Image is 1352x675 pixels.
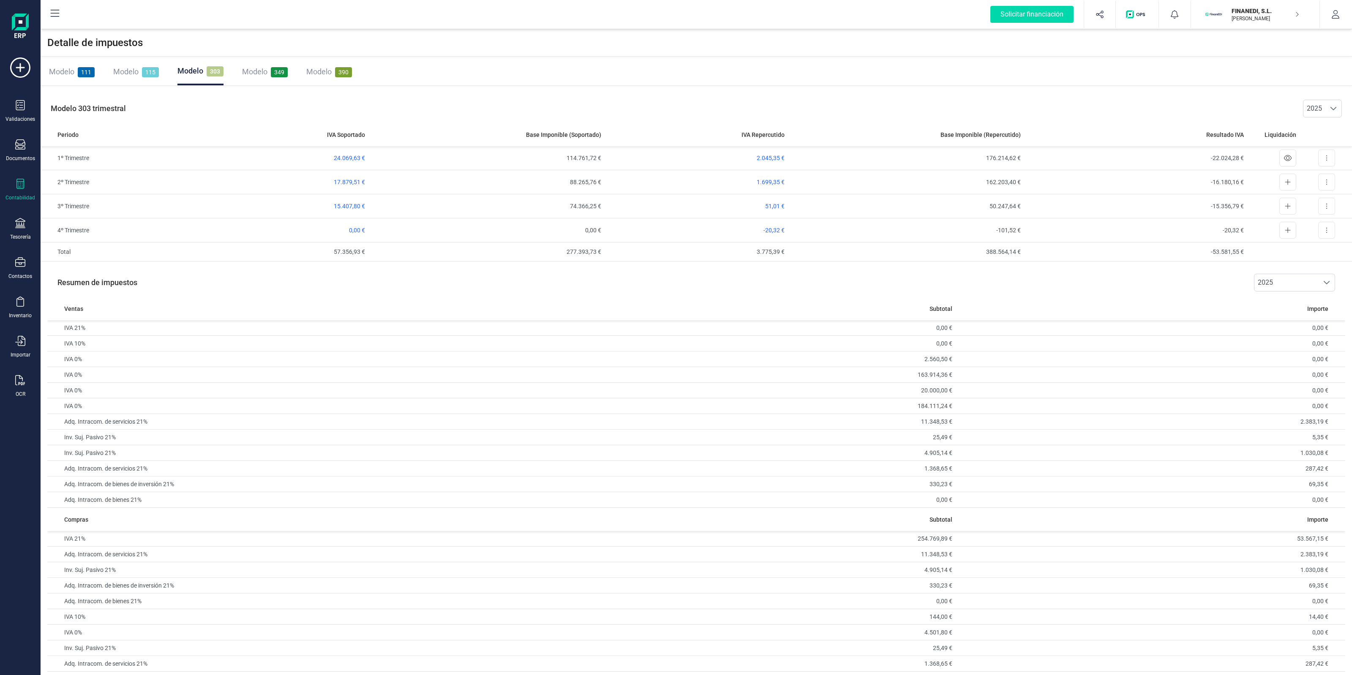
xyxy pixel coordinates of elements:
[956,336,1345,351] td: 0,00 €
[368,194,605,218] td: 74.366,25 €
[788,194,1024,218] td: 50.247,64 €
[956,562,1345,578] td: 1.030,08 €
[5,194,35,201] div: Contabilidad
[956,625,1345,640] td: 0,00 €
[1206,131,1244,139] span: Resultado IVA
[207,66,224,76] span: 303
[567,414,956,430] td: 11.348,53 €
[956,476,1345,492] td: 69,35 €
[47,367,567,383] td: IVA 0%
[113,67,139,76] span: Modelo
[956,430,1345,445] td: 5,35 €
[8,273,32,280] div: Contactos
[10,234,31,240] div: Tesorería
[11,351,30,358] div: Importar
[1024,170,1247,194] td: -16.180,16 €
[956,492,1345,508] td: 0,00 €
[526,131,601,139] span: Base Imponible (Soportado)
[763,227,785,234] span: -20,32 €
[47,320,567,336] td: IVA 21%
[41,218,172,242] td: 4º Trimestre
[929,515,952,524] span: Subtotal
[1307,305,1328,313] span: Importe
[788,170,1024,194] td: 162.203,40 €
[271,67,288,77] span: 349
[956,656,1345,672] td: 287,42 €
[47,414,567,430] td: Adq. Intracom. de servicios 21%
[47,578,567,593] td: Adq. Intracom. de bienes de inversión 21%
[567,547,956,562] td: 11.348,53 €
[757,179,785,185] span: 1.699,35 €
[142,67,159,77] span: 115
[6,155,35,162] div: Documentos
[177,66,203,75] span: Modelo
[956,531,1345,547] td: 53.567,15 €
[47,430,567,445] td: Inv. Suj. Pasivo 21%
[47,640,567,656] td: Inv. Suj. Pasivo 21%
[47,336,567,351] td: IVA 10%
[1024,146,1247,170] td: -22.024,28 €
[567,656,956,672] td: 1.368,65 €
[47,445,567,461] td: Inv. Suj. Pasivo 21%
[567,320,956,336] td: 0,00 €
[956,593,1345,609] td: 0,00 €
[1121,1,1153,28] button: Logo de OPS
[567,593,956,609] td: 0,00 €
[567,640,956,656] td: 25,49 €
[567,492,956,508] td: 0,00 €
[47,609,567,625] td: IVA 10%
[16,391,25,397] div: OCR
[47,531,567,547] td: IVA 21%
[980,1,1084,28] button: Solicitar financiación
[12,14,29,41] img: Logo Finanedi
[1024,218,1247,242] td: -20,32 €
[567,461,956,476] td: 1.368,65 €
[368,146,605,170] td: 114.761,72 €
[49,67,74,76] span: Modelo
[335,67,352,77] span: 390
[956,351,1345,367] td: 0,00 €
[741,131,785,139] span: IVA Repercutido
[349,227,365,234] span: 0,00 €
[788,146,1024,170] td: 176.214,62 €
[990,6,1074,23] div: Solicitar financiación
[1126,10,1148,19] img: Logo de OPS
[1307,515,1328,524] span: Importe
[956,609,1345,625] td: 14,40 €
[47,268,137,297] p: Resumen de impuestos
[567,336,956,351] td: 0,00 €
[368,170,605,194] td: 88.265,76 €
[956,414,1345,430] td: 2.383,19 €
[41,242,172,261] td: Total
[78,67,95,77] span: 111
[956,640,1345,656] td: 5,35 €
[47,351,567,367] td: IVA 0%
[47,383,567,398] td: IVA 0%
[64,515,88,524] span: Compras
[567,578,956,593] td: 330,23 €
[956,578,1345,593] td: 69,35 €
[567,351,956,367] td: 2.560,50 €
[929,305,952,313] span: Subtotal
[1232,7,1299,15] p: FINANEDI, S.L.
[956,383,1345,398] td: 0,00 €
[368,242,605,261] td: 277.393,73 €
[47,492,567,508] td: Adq. Intracom. de bienes 21%
[41,146,172,170] td: 1º Trimestre
[788,218,1024,242] td: -101,52 €
[1303,100,1325,117] span: 2025
[47,398,567,414] td: IVA 0%
[1254,274,1319,291] span: 2025
[334,203,365,210] span: 15.407,80 €
[41,94,126,123] p: Modelo 303 trimestral
[765,203,785,210] span: 51,01 €
[567,476,956,492] td: 330,23 €
[757,155,785,161] span: 2.045,35 €
[567,609,956,625] td: 144,00 €
[956,445,1345,461] td: 1.030,08 €
[47,625,567,640] td: IVA 0%
[1024,242,1247,261] td: -53.581,55 €
[567,383,956,398] td: 20.000,00 €
[41,29,1352,57] div: Detalle de impuestos
[47,476,567,492] td: Adq. Intracom. de bienes de inversión 21%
